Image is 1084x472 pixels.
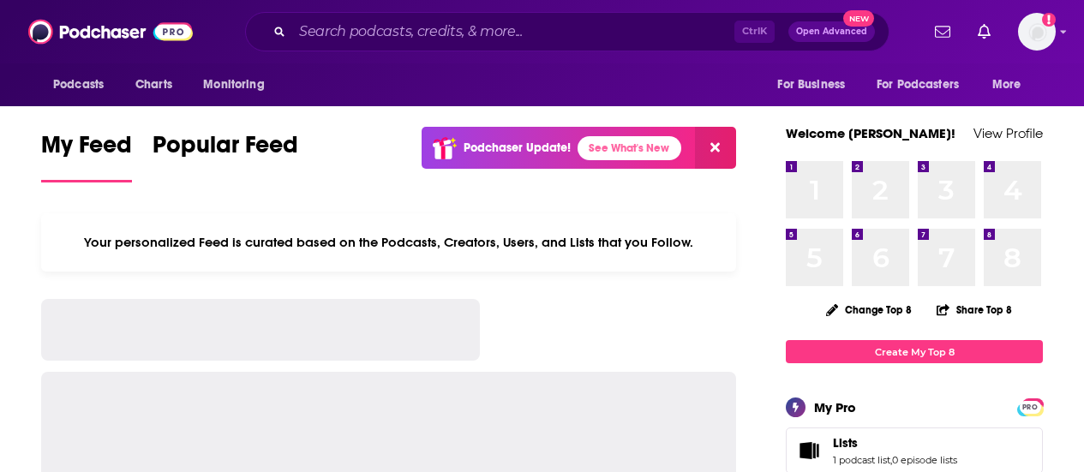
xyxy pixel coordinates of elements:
span: Open Advanced [796,27,867,36]
span: For Business [777,73,845,97]
a: Lists [833,435,957,451]
div: My Pro [814,399,856,415]
button: open menu [191,69,286,101]
span: Logged in as mdekoning [1018,13,1056,51]
a: See What's New [578,136,681,160]
a: Show notifications dropdown [971,17,997,46]
span: Popular Feed [153,130,298,170]
button: Share Top 8 [936,293,1013,326]
span: More [992,73,1021,97]
svg: Add a profile image [1042,13,1056,27]
a: Lists [792,439,826,463]
button: open menu [865,69,984,101]
a: 1 podcast list [833,454,890,466]
div: Search podcasts, credits, & more... [245,12,889,51]
span: , [890,454,892,466]
button: open menu [41,69,126,101]
a: My Feed [41,130,132,182]
span: New [843,10,874,27]
a: Charts [124,69,183,101]
a: Create My Top 8 [786,340,1043,363]
span: Lists [833,435,858,451]
span: For Podcasters [877,73,959,97]
a: Show notifications dropdown [928,17,957,46]
button: open menu [980,69,1043,101]
input: Search podcasts, credits, & more... [292,18,734,45]
a: Popular Feed [153,130,298,182]
p: Podchaser Update! [464,140,571,155]
span: Podcasts [53,73,104,97]
span: Ctrl K [734,21,775,43]
a: View Profile [973,125,1043,141]
span: My Feed [41,130,132,170]
span: PRO [1020,401,1040,414]
img: Podchaser - Follow, Share and Rate Podcasts [28,15,193,48]
span: Charts [135,73,172,97]
img: User Profile [1018,13,1056,51]
button: Show profile menu [1018,13,1056,51]
div: Your personalized Feed is curated based on the Podcasts, Creators, Users, and Lists that you Follow. [41,213,736,272]
a: Welcome [PERSON_NAME]! [786,125,955,141]
a: PRO [1020,400,1040,413]
a: 0 episode lists [892,454,957,466]
button: open menu [765,69,866,101]
span: Monitoring [203,73,264,97]
button: Open AdvancedNew [788,21,875,42]
button: Change Top 8 [816,299,922,320]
